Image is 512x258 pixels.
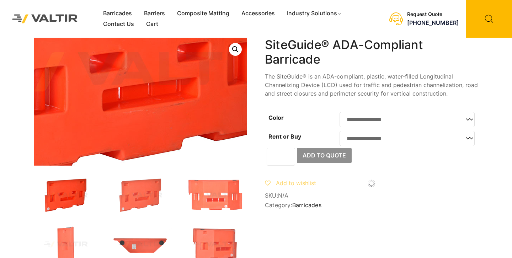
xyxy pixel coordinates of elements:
[281,8,348,19] a: Industry Solutions
[292,201,321,209] a: Barricades
[265,192,478,199] span: SKU:
[235,8,281,19] a: Accessories
[407,19,459,26] a: [PHONE_NUMBER]
[34,176,98,215] img: SiteGuide_Org_3Q2.jpg
[229,43,242,56] a: 🔍
[5,7,85,30] img: Valtir Rentals
[267,148,295,166] input: Product quantity
[268,133,301,140] label: Rent or Buy
[108,176,172,215] img: SiteGuide_Org_3Q2.jpg
[171,8,235,19] a: Composite Matting
[140,19,164,29] a: Cart
[138,8,171,19] a: Barriers
[297,148,352,163] button: Add to Quote
[97,19,140,29] a: Contact Us
[265,202,478,209] span: Category:
[278,192,289,199] span: N/A
[407,11,459,17] div: Request Quote
[265,38,478,67] h1: SiteGuide® ADA-Compliant Barricade
[97,8,138,19] a: Barricades
[268,114,284,121] label: Color
[183,176,247,215] img: SiteGuide_Org_Front.jpg
[265,72,478,98] p: The SiteGuide® is an ADA-compliant, plastic, water-filled Longitudinal Channelizing Device (LCD) ...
